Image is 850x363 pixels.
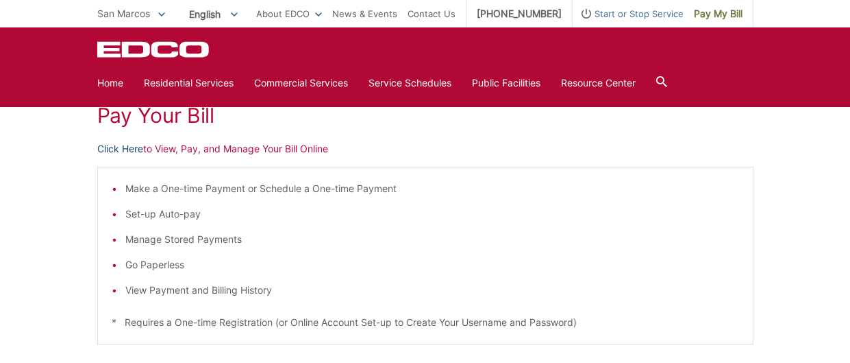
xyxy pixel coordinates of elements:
p: * Requires a One-time Registration (or Online Account Set-up to Create Your Username and Password) [112,315,739,330]
li: Go Paperless [125,257,739,272]
span: Pay My Bill [694,6,742,21]
li: Set-up Auto-pay [125,207,739,222]
h1: Pay Your Bill [97,103,753,128]
a: Residential Services [144,75,234,91]
span: San Marcos [97,8,150,19]
a: Contact Us [408,6,455,21]
li: Make a One-time Payment or Schedule a One-time Payment [125,181,739,196]
a: Public Facilities [472,75,540,91]
span: English [179,3,248,25]
a: EDCD logo. Return to the homepage. [97,41,211,58]
li: View Payment and Billing History [125,283,739,298]
a: News & Events [332,6,397,21]
a: Service Schedules [368,75,451,91]
li: Manage Stored Payments [125,232,739,247]
a: About EDCO [256,6,322,21]
a: Home [97,75,123,91]
a: Resource Center [561,75,636,91]
p: to View, Pay, and Manage Your Bill Online [97,141,753,156]
a: Click Here [97,141,143,156]
a: Commercial Services [254,75,348,91]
